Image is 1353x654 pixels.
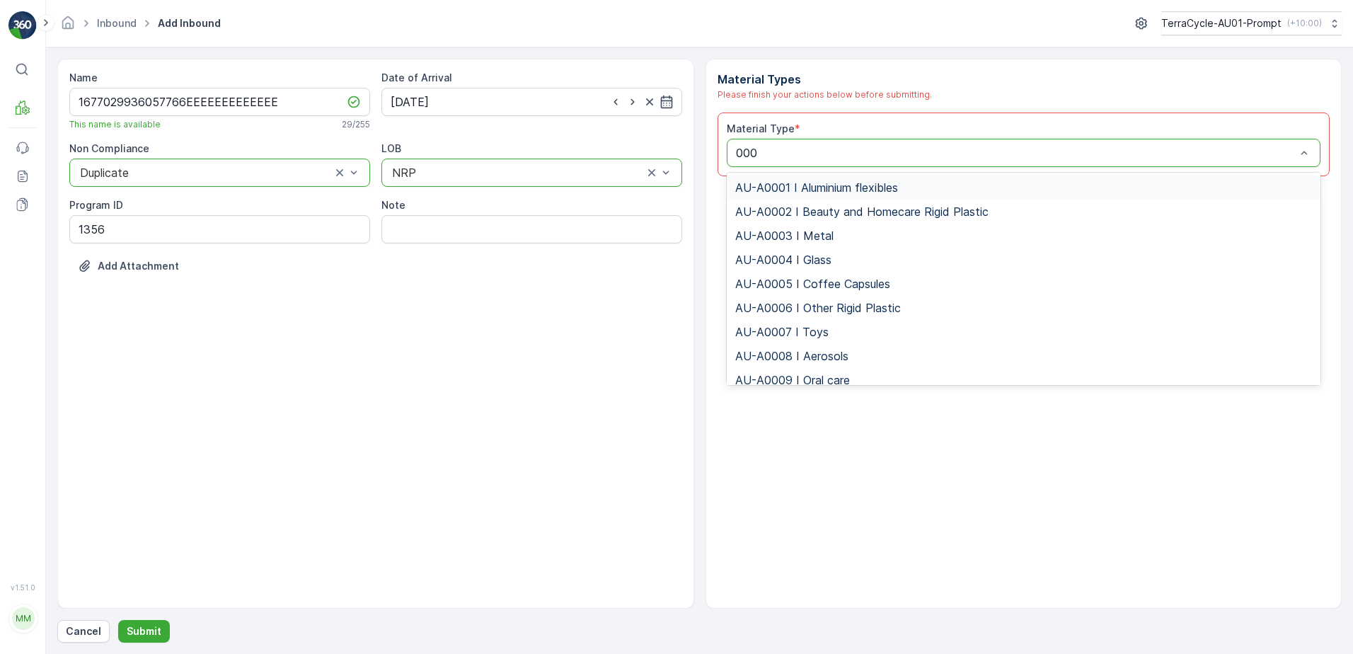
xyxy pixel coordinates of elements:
label: Material Type [727,122,795,134]
span: This name is available [69,119,161,130]
label: Name [69,71,98,84]
span: AU-A0001 I Aluminium flexibles [735,181,898,194]
span: AU-A0007 I Toys [735,326,829,338]
p: Cancel [66,624,101,638]
label: Non Compliance [69,142,149,154]
label: Date of Arrival [381,71,452,84]
button: Upload File [69,255,188,277]
p: Material Types [718,71,1330,88]
div: Please finish your actions below before submitting. [718,88,1330,101]
span: AU-A0009 I Oral care [735,374,850,386]
p: Add Attachment [98,259,179,273]
p: TerraCycle-AU01-Prompt [1161,16,1282,30]
label: LOB [381,142,401,154]
label: Program ID [69,199,123,211]
button: Cancel [57,620,110,643]
p: ( +10:00 ) [1287,18,1322,29]
span: v 1.51.0 [8,583,37,592]
div: MM [12,607,35,630]
img: logo [8,11,37,40]
a: Homepage [60,21,76,33]
input: dd/mm/yyyy [381,88,682,116]
span: AU-A0004 I Glass [735,253,831,266]
p: 29 / 255 [342,119,370,130]
button: TerraCycle-AU01-Prompt(+10:00) [1161,11,1342,35]
button: Submit [118,620,170,643]
label: Note [381,199,405,211]
span: AU-A0005 I Coffee Capsules [735,277,890,290]
span: AU-A0006 I Other Rigid Plastic [735,302,901,314]
span: AU-A0002 I Beauty and Homecare Rigid Plastic [735,205,989,218]
p: Submit [127,624,161,638]
span: AU-A0003 I Metal [735,229,834,242]
span: Add Inbound [155,16,224,30]
a: Inbound [97,17,137,29]
span: AU-A0008 I Aerosols [735,350,848,362]
button: MM [8,595,37,643]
